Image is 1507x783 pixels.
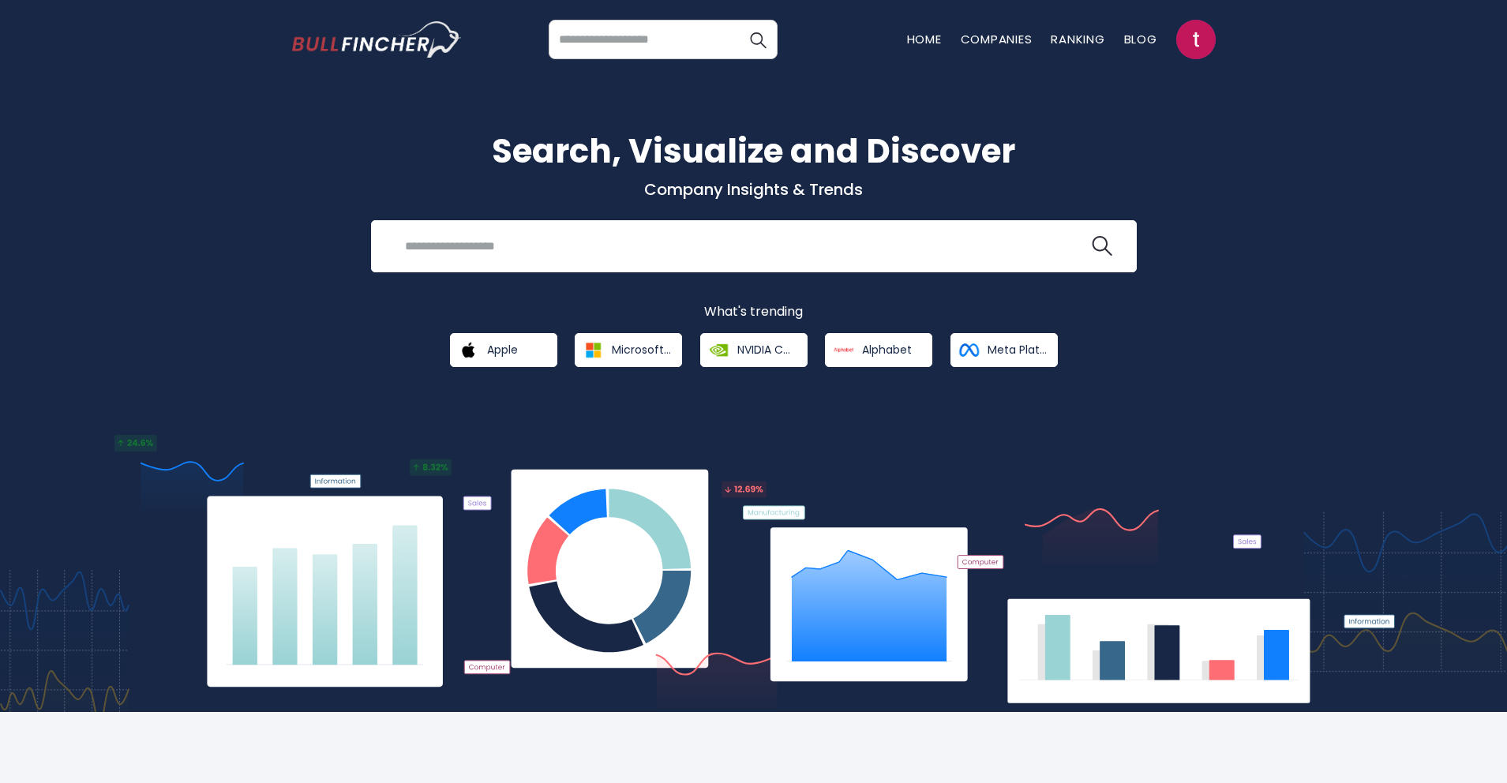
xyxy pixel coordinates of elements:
[700,333,808,367] a: NVIDIA Corporation
[292,21,462,58] img: bullfincher logo
[612,343,671,357] span: Microsoft Corporation
[1124,31,1157,47] a: Blog
[961,31,1033,47] a: Companies
[487,343,518,357] span: Apple
[988,343,1047,357] span: Meta Platforms
[1051,31,1104,47] a: Ranking
[907,31,942,47] a: Home
[825,333,932,367] a: Alphabet
[292,126,1216,176] h1: Search, Visualize and Discover
[292,304,1216,320] p: What's trending
[737,343,797,357] span: NVIDIA Corporation
[738,20,778,59] button: Search
[292,21,462,58] a: Go to homepage
[575,333,682,367] a: Microsoft Corporation
[862,343,912,357] span: Alphabet
[292,179,1216,200] p: Company Insights & Trends
[450,333,557,367] a: Apple
[1092,236,1112,257] img: search icon
[950,333,1058,367] a: Meta Platforms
